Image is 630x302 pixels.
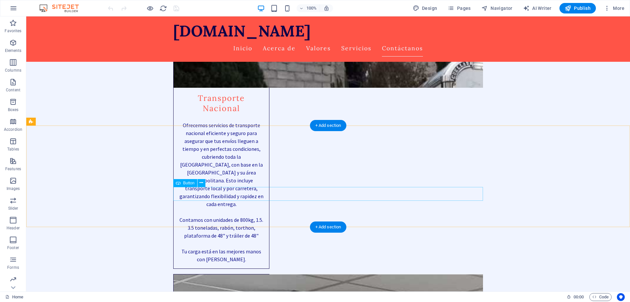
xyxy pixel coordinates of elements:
[5,48,22,53] p: Elements
[617,293,625,301] button: Usercentrics
[7,147,19,152] p: Tables
[159,4,167,12] button: reload
[5,293,23,301] a: Click to cancel selection. Double-click to open Pages
[8,206,18,211] p: Slider
[310,221,346,233] div: + Add section
[5,166,21,172] p: Features
[479,3,515,13] button: Navigator
[523,5,552,12] span: AI Writer
[324,5,329,11] i: On resize automatically adjust zoom level to fit chosen device.
[567,293,584,301] h6: Session time
[448,5,471,12] span: Pages
[578,294,579,299] span: :
[589,293,612,301] button: Code
[410,3,440,13] div: Design (Ctrl+Alt+Y)
[574,293,584,301] span: 00 00
[7,225,20,231] p: Header
[445,3,473,13] button: Pages
[7,245,19,250] p: Footer
[481,5,513,12] span: Navigator
[306,4,317,12] h6: 100%
[183,181,195,185] span: Button
[565,5,591,12] span: Publish
[159,5,167,12] i: Reload page
[146,4,154,12] button: Click here to leave preview mode and continue editing
[604,5,624,12] span: More
[410,3,440,13] button: Design
[38,4,87,12] img: Editor Logo
[7,265,19,270] p: Forms
[310,120,346,131] div: + Add section
[8,107,19,112] p: Boxes
[601,3,627,13] button: More
[4,127,22,132] p: Accordion
[413,5,437,12] span: Design
[6,87,20,93] p: Content
[5,28,21,34] p: Favorites
[7,186,20,191] p: Images
[592,293,609,301] span: Code
[297,4,320,12] button: 100%
[520,3,554,13] button: AI Writer
[5,68,21,73] p: Columns
[559,3,596,13] button: Publish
